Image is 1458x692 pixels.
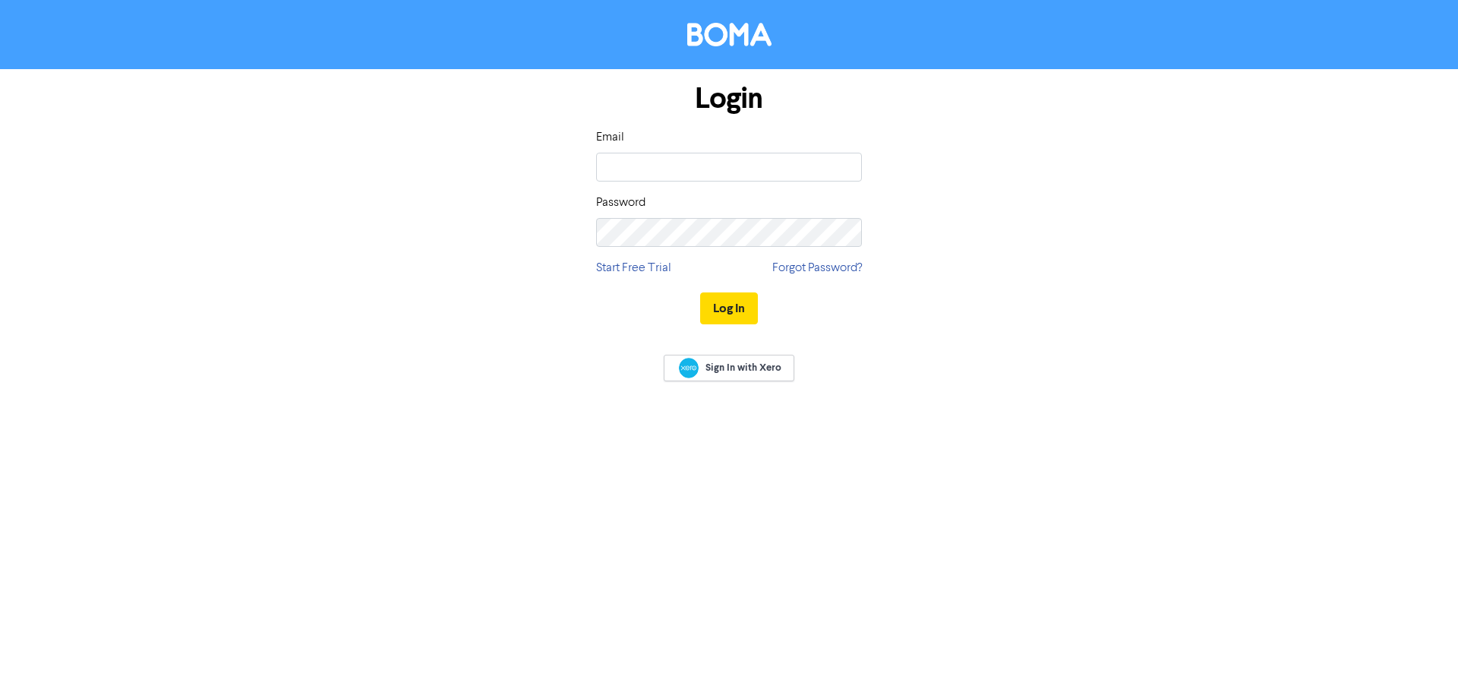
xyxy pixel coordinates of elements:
a: Sign In with Xero [664,355,794,381]
label: Email [596,128,624,147]
h1: Login [596,81,862,116]
a: Forgot Password? [772,259,862,277]
button: Log In [700,292,758,324]
span: Sign In with Xero [705,361,781,374]
a: Start Free Trial [596,259,671,277]
img: BOMA Logo [687,23,772,46]
label: Password [596,194,645,212]
img: Xero logo [679,358,699,378]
